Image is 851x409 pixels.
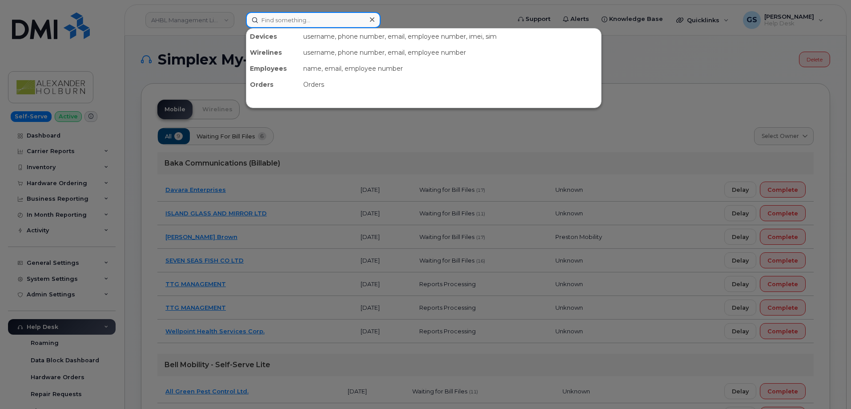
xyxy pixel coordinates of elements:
[300,77,601,93] div: Orders
[246,77,300,93] div: Orders
[300,28,601,45] div: username, phone number, email, employee number, imei, sim
[246,61,300,77] div: Employees
[300,61,601,77] div: name, email, employee number
[300,45,601,61] div: username, phone number, email, employee number
[246,28,300,45] div: Devices
[246,45,300,61] div: Wirelines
